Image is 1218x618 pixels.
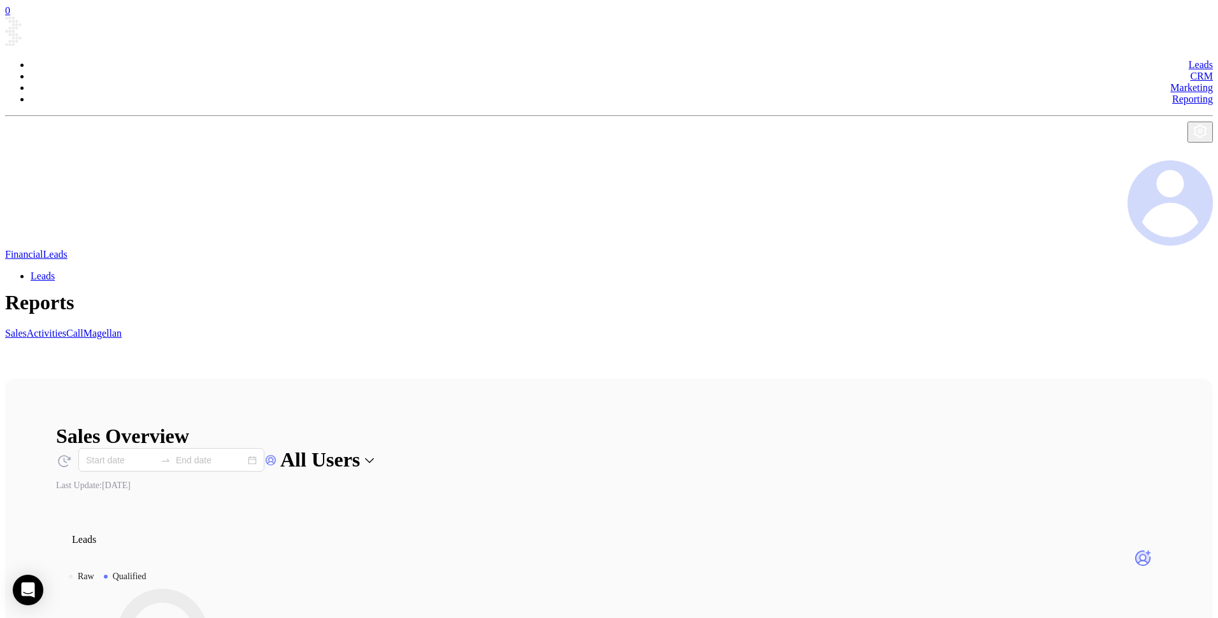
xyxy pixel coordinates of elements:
[5,5,10,16] a: 0
[5,17,209,46] img: logo
[72,534,1149,545] div: Leads
[1185,143,1200,158] img: iconNotification
[43,249,68,260] a: Leads
[5,291,1213,314] h1: Reports
[1128,160,1213,246] img: user
[56,481,1162,491] p: Last Update: [DATE]
[83,328,122,339] a: Magellan
[161,455,171,465] span: swap-right
[86,453,155,467] input: Start date
[56,425,1162,472] p: Sales Overview
[1190,71,1213,81] a: CRM
[161,455,171,465] span: to
[5,249,43,260] a: Financial
[1189,59,1213,70] a: Leads
[5,328,27,339] a: Sales
[13,575,43,605] div: Open Intercom Messenger
[27,328,66,339] a: Activities
[1193,123,1208,139] img: iconSetting
[176,453,245,467] input: End date
[1170,82,1213,93] a: Marketing
[66,328,83,339] a: Call
[1172,94,1213,104] a: Reporting
[31,270,55,281] a: Leads
[280,448,360,471] span: All Users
